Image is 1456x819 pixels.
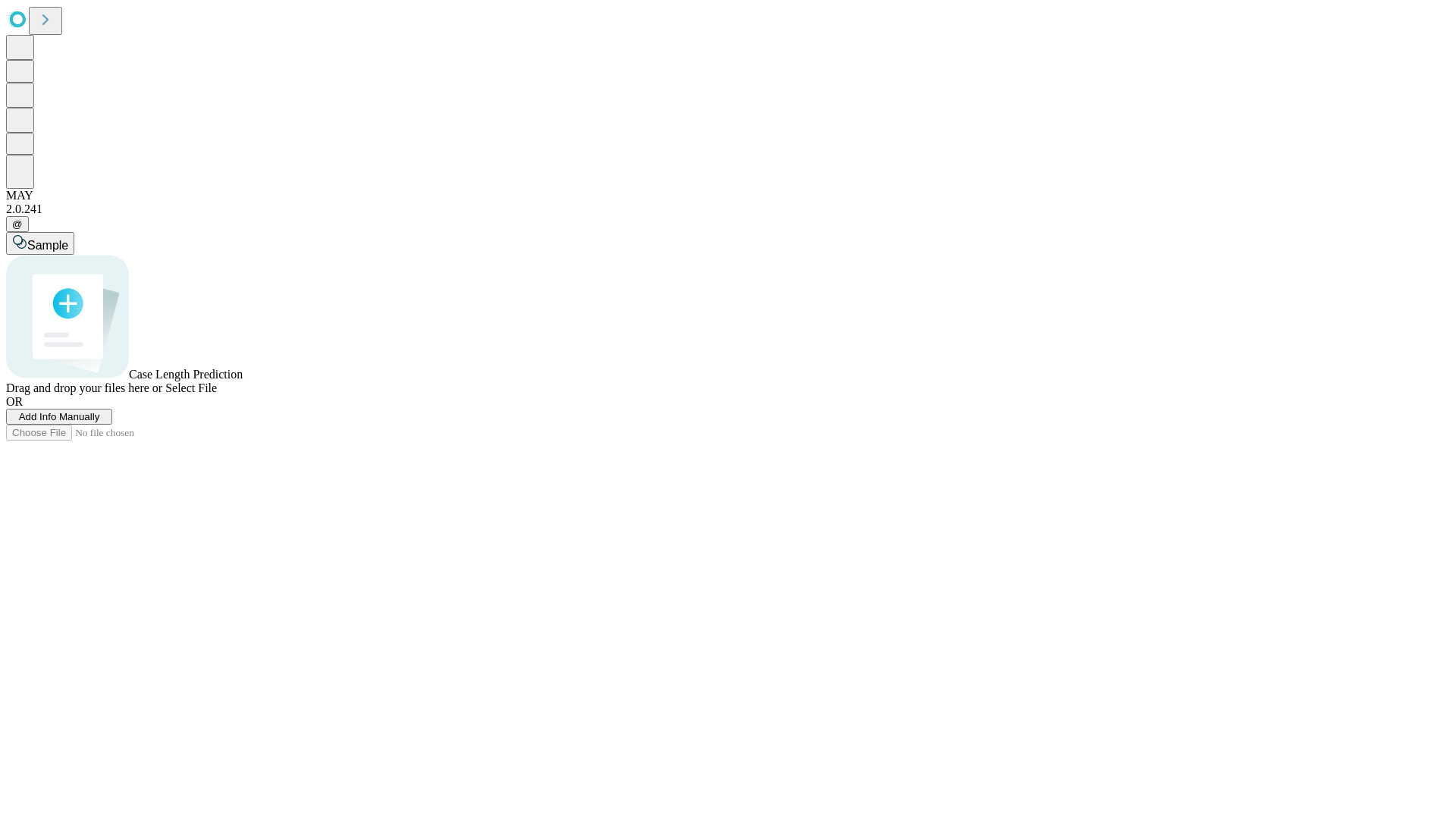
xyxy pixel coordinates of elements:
div: 2.0.241 [6,202,1450,216]
span: Select File [165,381,217,394]
span: Case Length Prediction [129,368,243,381]
span: Drag and drop your files here or [6,381,162,394]
span: @ [12,218,23,230]
button: @ [6,216,29,232]
span: Add Info Manually [19,411,100,422]
span: OR [6,395,23,408]
span: Sample [27,239,68,252]
button: Sample [6,232,74,255]
button: Add Info Manually [6,409,112,425]
div: MAY [6,189,1450,202]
